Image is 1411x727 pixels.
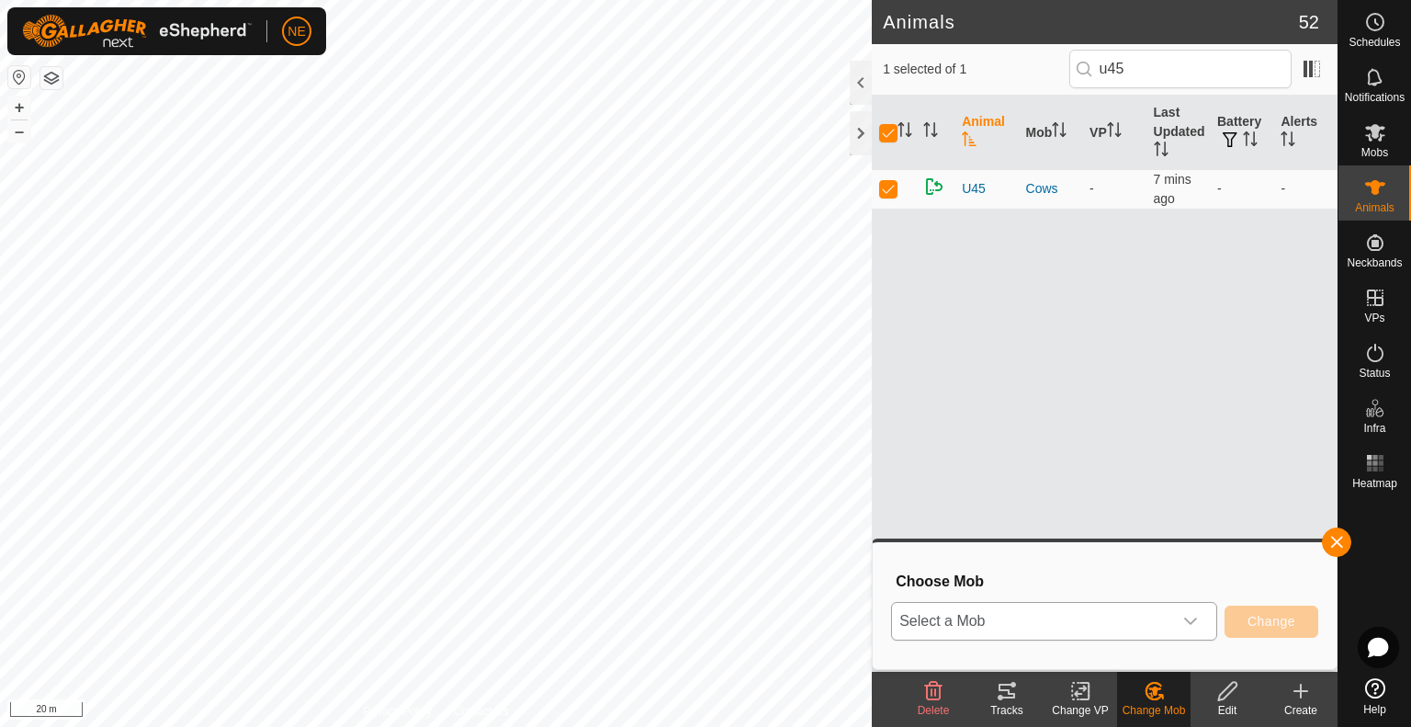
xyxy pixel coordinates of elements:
[923,176,945,198] img: returning on
[883,11,1299,33] h2: Animals
[8,66,30,88] button: Reset Map
[962,134,976,149] p-sorticon: Activate to sort
[923,125,938,140] p-sorticon: Activate to sort
[970,702,1044,719] div: Tracks
[1347,257,1402,268] span: Neckbands
[1044,702,1117,719] div: Change VP
[40,67,62,89] button: Map Layers
[1273,96,1338,170] th: Alerts
[1082,96,1146,170] th: VP
[1210,96,1273,170] th: Battery
[1089,181,1094,196] app-display-virtual-paddock-transition: -
[1026,179,1075,199] div: Cows
[8,97,30,119] button: +
[22,15,252,48] img: Gallagher Logo
[896,573,1318,590] h3: Choose Mob
[1363,704,1386,715] span: Help
[454,703,508,720] a: Contact Us
[1355,202,1394,213] span: Animals
[1210,169,1273,209] td: -
[1345,92,1405,103] span: Notifications
[1154,144,1168,159] p-sorticon: Activate to sort
[1361,147,1388,158] span: Mobs
[1363,423,1385,434] span: Infra
[1225,606,1318,638] button: Change
[1359,368,1390,379] span: Status
[1117,702,1191,719] div: Change Mob
[1281,134,1295,149] p-sorticon: Activate to sort
[1349,37,1400,48] span: Schedules
[1264,702,1338,719] div: Create
[1069,50,1292,88] input: Search (S)
[1247,614,1295,629] span: Change
[962,179,986,199] span: U45
[1243,134,1258,149] p-sorticon: Activate to sort
[1052,125,1067,140] p-sorticon: Activate to sort
[288,22,305,41] span: NE
[1019,96,1082,170] th: Mob
[954,96,1018,170] th: Animal
[1172,603,1209,640] div: dropdown trigger
[883,60,1068,79] span: 1 selected of 1
[1299,8,1319,36] span: 52
[1352,478,1397,489] span: Heatmap
[892,603,1172,640] span: Select a Mob
[1146,96,1210,170] th: Last Updated
[8,120,30,142] button: –
[1107,125,1122,140] p-sorticon: Activate to sort
[1191,702,1264,719] div: Edit
[918,704,950,717] span: Delete
[1364,312,1384,324] span: VPs
[1154,172,1191,206] span: 18 Aug 2025, 10:50 am
[364,703,433,720] a: Privacy Policy
[897,125,912,140] p-sorticon: Activate to sort
[1273,169,1338,209] td: -
[1338,671,1411,722] a: Help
